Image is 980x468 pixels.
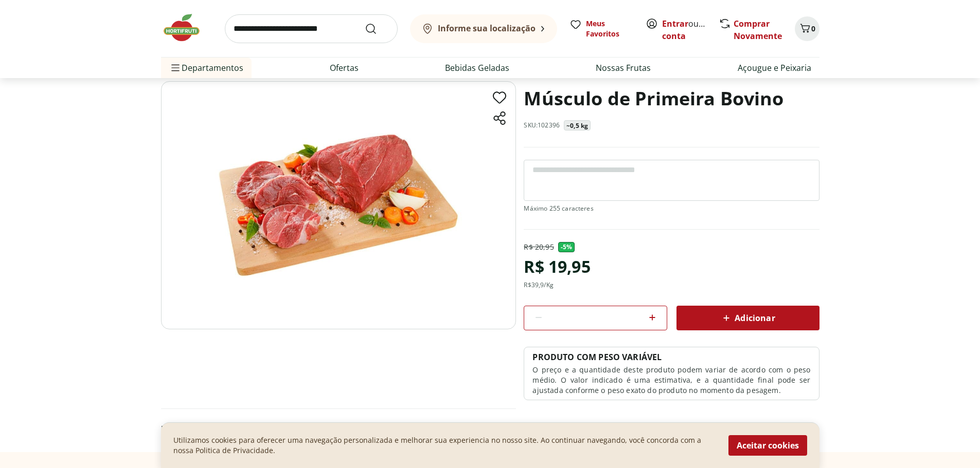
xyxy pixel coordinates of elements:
[558,242,575,252] span: - 5 %
[330,62,359,74] a: Ofertas
[566,122,588,130] p: ~0,5 kg
[161,81,516,329] img: Músculo de Primeira Bovino
[524,81,783,116] h1: Músculo de Primeira Bovino
[662,18,719,42] a: Criar conta
[410,14,557,43] button: Informe sua localização
[662,18,688,29] a: Entrar
[662,17,708,42] span: ou
[524,242,554,252] p: R$ 20,95
[365,23,389,35] button: Submit Search
[524,252,590,281] div: R$ 19,95
[161,417,516,440] button: Descrição
[795,16,819,41] button: Carrinho
[676,306,819,330] button: Adicionar
[720,312,775,324] span: Adicionar
[586,18,633,39] span: Meus Favoritos
[225,14,398,43] input: search
[173,435,716,456] p: Utilizamos cookies para oferecer uma navegação personalizada e melhorar sua experiencia no nosso ...
[524,281,553,289] div: R$ 39,9 /Kg
[811,24,815,33] span: 0
[169,55,243,80] span: Departamentos
[734,18,782,42] a: Comprar Novamente
[738,62,811,74] a: Açougue e Peixaria
[438,23,536,34] b: Informe sua localização
[524,121,560,129] p: SKU: 102396
[728,435,807,456] button: Aceitar cookies
[161,12,212,43] img: Hortifruti
[532,365,810,396] p: O preço e a quantidade deste produto podem variar de acordo com o peso médio. O valor indicado é ...
[445,62,509,74] a: Bebidas Geladas
[569,18,633,39] a: Meus Favoritos
[169,55,182,80] button: Menu
[532,351,662,363] p: PRODUTO COM PESO VARIÁVEL
[596,62,651,74] a: Nossas Frutas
